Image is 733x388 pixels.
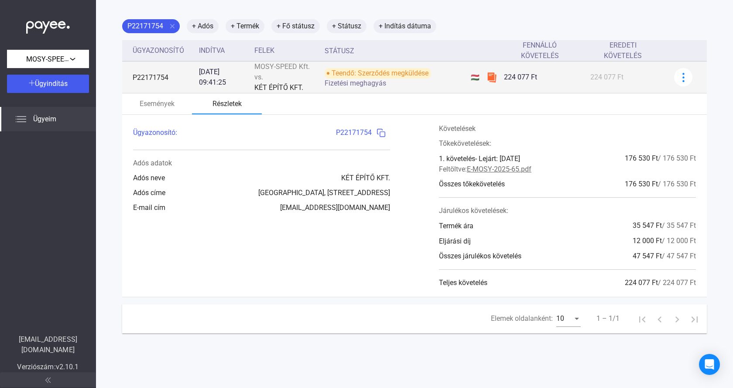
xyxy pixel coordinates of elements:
font: Verziószám: [17,363,55,371]
img: plus-white.svg [29,80,35,86]
font: Fennálló követelés [521,41,559,60]
font: 10 [556,314,564,323]
div: Indítva [199,45,247,56]
font: Teljes követelés [439,278,487,287]
font: Adós adatok [133,159,172,167]
font: + Indítás dátuma [379,22,431,30]
font: Követelések [439,124,476,133]
font: Járulékos követelések: [439,206,508,215]
a: E-MOSY-2025-65.pdf [467,164,531,175]
font: Ügyeim [33,115,56,123]
font: Adós neve [133,174,165,182]
font: [EMAIL_ADDRESS][DOMAIN_NAME] [19,335,77,354]
img: arrow-double-left-grey.svg [45,378,51,383]
div: Intercom Messenger megnyitása [699,354,720,375]
font: + Adós [192,22,213,30]
mat-select: Elemek oldalanként: [556,313,581,324]
font: [EMAIL_ADDRESS][DOMAIN_NAME] [280,203,390,212]
font: 224 077 Ft [590,73,623,81]
img: másolatkék [377,128,386,137]
font: / 176 530 Ft [658,154,696,162]
button: Utolsó oldal [686,310,703,327]
button: MOSY-SPEED Kft. [7,50,89,68]
font: Fizetési meghagyás [325,79,386,87]
font: / 224 077 Ft [658,278,696,287]
font: + Státusz [332,22,361,30]
font: Eljárási díj [439,237,471,245]
img: szamlazzhu-mini [486,72,497,82]
font: KÉT ÉPÍTŐ KFT. [341,174,390,182]
font: P22171754 [127,22,163,30]
button: Első oldal [634,310,651,327]
mat-icon: close [168,22,176,30]
font: 176 530 Ft [625,180,658,188]
font: Összes tőkekövetelés [439,180,505,188]
font: 🇭🇺 [471,73,480,82]
div: Fennálló követelés [504,40,583,61]
img: kékebb [679,73,688,82]
font: Adós címe [133,189,165,197]
font: Összes járulékos követelés [439,252,521,260]
font: Tőkekövetelések: [439,139,491,148]
div: Felek [254,45,318,56]
font: MOSY-SPEED Kft. vs. [254,62,310,81]
font: 176 530 Ft [625,154,658,162]
font: [GEOGRAPHIC_DATA], [STREET_ADDRESS] [258,189,390,197]
button: másolatkék [372,124,390,142]
font: 35 547 Ft [633,221,662,230]
font: E-mail cím [133,203,165,212]
font: / 12 000 Ft [662,237,696,245]
font: E-MOSY-2025-65.pdf [467,165,531,173]
font: 224 077 Ft [625,278,658,287]
font: 224 077 Ft [504,73,537,81]
div: Eredeti követelés [590,40,663,61]
font: Teendő: Szerződés megküldése [332,69,428,77]
font: Ügyindítás [35,79,68,88]
font: / 35 547 Ft [662,221,696,230]
font: + Termék [231,22,259,30]
font: / 47 547 Ft [662,252,696,260]
font: Feltöltve: [439,165,467,173]
font: 12 000 Ft [633,237,662,245]
font: P22171754 [133,73,168,82]
font: [DATE] 09:41:25 [199,68,226,86]
font: Részletek [212,100,242,108]
img: list.svg [16,114,26,124]
div: Ügyazonosító [133,45,192,56]
font: Ügyazonosító: [133,128,177,137]
button: kékebb [674,68,692,86]
font: MOSY-SPEED Kft. [26,55,82,63]
font: Elemek oldalanként: [491,314,553,323]
font: Eredeti követelés [604,41,642,60]
font: Ügyazonosító [133,46,184,55]
font: 1. követelés [439,155,475,163]
font: + Fő státusz [277,22,315,30]
font: 47 547 Ft [633,252,662,260]
font: Események [140,100,175,108]
font: v2.10.1 [56,363,79,371]
font: Felek [254,46,274,55]
button: Ügyindítás [7,75,89,93]
font: Indítva [199,46,225,55]
font: Termék ára [439,222,473,230]
font: Státusz [325,47,354,55]
font: 1 – 1/1 [596,314,620,323]
img: white-payee-white-dot.svg [26,16,70,34]
font: KÉT ÉPÍTŐ KFT. [254,83,303,92]
font: P22171754 [336,128,372,137]
button: Következő oldal [668,310,686,327]
font: - Lejárt: [DATE] [475,155,520,163]
button: Előző oldal [651,310,668,327]
font: / 176 530 Ft [658,180,696,188]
